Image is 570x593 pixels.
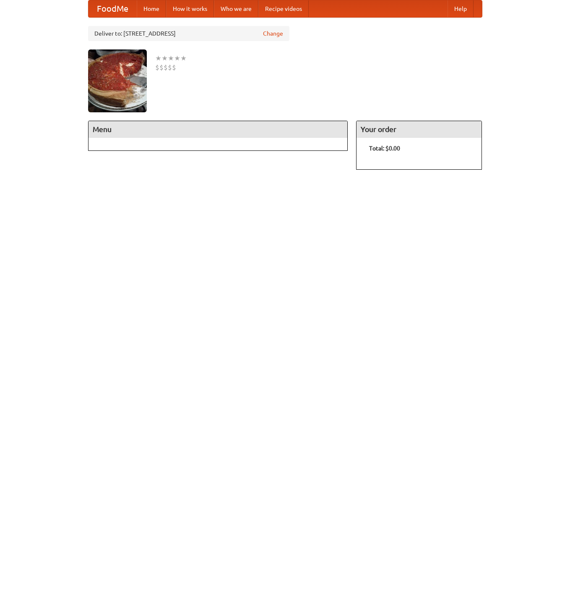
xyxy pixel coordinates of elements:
a: Recipe videos [258,0,309,17]
h4: Your order [357,121,482,138]
div: Deliver to: [STREET_ADDRESS] [88,26,289,41]
a: Help [448,0,474,17]
a: FoodMe [88,0,137,17]
b: Total: $0.00 [369,145,400,152]
li: $ [159,63,164,72]
a: Change [263,29,283,38]
a: Who we are [214,0,258,17]
li: $ [164,63,168,72]
img: angular.jpg [88,49,147,112]
a: How it works [166,0,214,17]
li: $ [155,63,159,72]
li: ★ [180,54,187,63]
h4: Menu [88,121,348,138]
li: ★ [174,54,180,63]
a: Home [137,0,166,17]
li: ★ [155,54,161,63]
li: ★ [168,54,174,63]
li: ★ [161,54,168,63]
li: $ [168,63,172,72]
li: $ [172,63,176,72]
